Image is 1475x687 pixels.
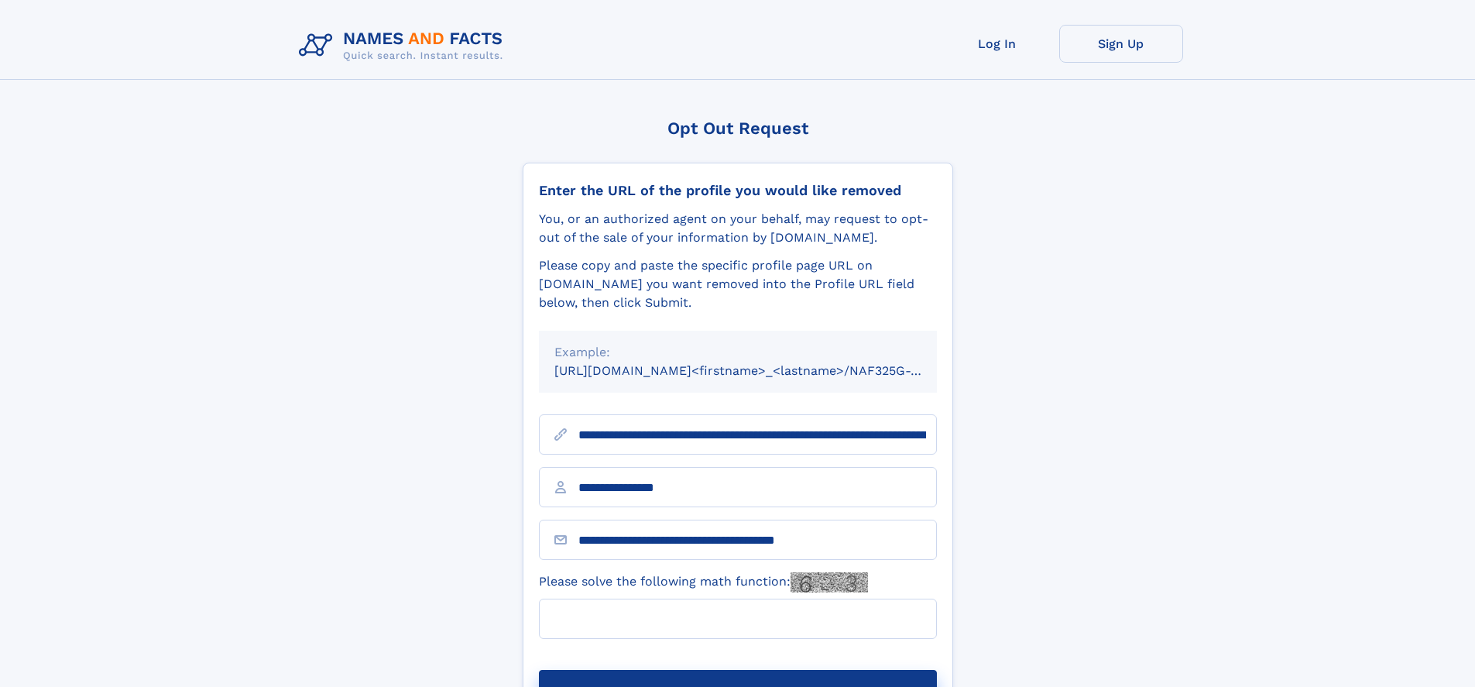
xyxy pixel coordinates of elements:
[1059,25,1183,63] a: Sign Up
[293,25,516,67] img: Logo Names and Facts
[523,119,953,138] div: Opt Out Request
[539,182,937,199] div: Enter the URL of the profile you would like removed
[935,25,1059,63] a: Log In
[539,572,868,593] label: Please solve the following math function:
[554,343,921,362] div: Example:
[554,363,966,378] small: [URL][DOMAIN_NAME]<firstname>_<lastname>/NAF325G-xxxxxxxx
[539,210,937,247] div: You, or an authorized agent on your behalf, may request to opt-out of the sale of your informatio...
[539,256,937,312] div: Please copy and paste the specific profile page URL on [DOMAIN_NAME] you want removed into the Pr...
